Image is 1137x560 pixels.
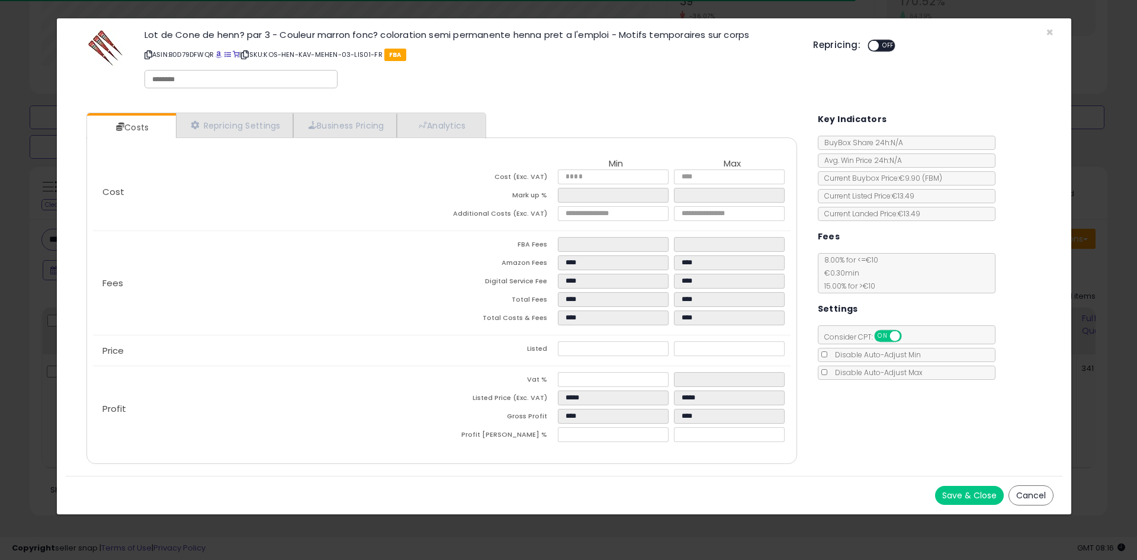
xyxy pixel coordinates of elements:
h5: Fees [818,229,840,244]
span: FBA [384,49,406,61]
th: Min [558,159,674,169]
td: Digital Service Fee [442,274,558,292]
span: × [1046,24,1054,41]
td: Vat % [442,372,558,391]
span: ON [875,331,890,341]
span: Disable Auto-Adjust Min [829,350,921,360]
span: BuyBox Share 24h: N/A [818,137,903,148]
span: 8.00 % for <= €10 [818,255,878,291]
span: €0.30 min [818,268,859,278]
a: Costs [87,116,175,139]
td: Profit [PERSON_NAME] % [442,427,558,446]
a: Repricing Settings [176,113,293,137]
a: Analytics [397,113,484,137]
td: FBA Fees [442,237,558,255]
span: Current Listed Price: €13.49 [818,191,914,201]
h5: Settings [818,302,858,316]
p: ASIN: B0D79DFWQR | SKU: KOS-HEN-KAV-MEHEN-03-LIS01-FR [144,45,795,64]
span: €9.90 [899,173,942,183]
p: Price [93,346,442,356]
th: Max [674,159,790,169]
h5: Key Indicators [818,112,887,127]
td: Listed Price (Exc. VAT) [442,391,558,409]
td: Total Costs & Fees [442,311,558,329]
span: 15.00 % for > €10 [818,281,875,291]
td: Mark up % [442,188,558,206]
span: Current Landed Price: €13.49 [818,209,920,219]
a: Business Pricing [293,113,397,137]
span: Consider CPT: [818,332,917,342]
td: Listed [442,341,558,360]
td: Total Fees [442,292,558,311]
p: Profit [93,404,442,414]
button: Cancel [1008,485,1054,505]
span: ( FBM ) [922,173,942,183]
span: Avg. Win Price 24h: N/A [818,155,902,165]
a: All offer listings [224,50,231,59]
td: Additional Costs (Exc. VAT) [442,206,558,225]
span: OFF [879,41,898,51]
td: Gross Profit [442,409,558,427]
p: Cost [93,187,442,197]
a: BuyBox page [216,50,222,59]
button: Save & Close [935,486,1004,505]
img: 41NpkNOHLNL._SL60_.jpg [88,30,123,66]
td: Cost (Exc. VAT) [442,169,558,188]
a: Your listing only [233,50,239,59]
td: Amazon Fees [442,255,558,274]
p: Fees [93,279,442,288]
h3: Lot de Cone de henn? par 3 - Couleur marron fonc? coloration semi permanente henna pret a l'emplo... [144,30,795,39]
span: Current Buybox Price: [818,173,942,183]
h5: Repricing: [813,40,860,50]
span: OFF [900,331,918,341]
span: Disable Auto-Adjust Max [829,367,923,377]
